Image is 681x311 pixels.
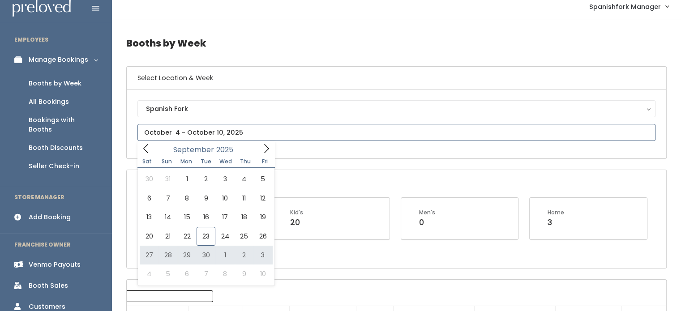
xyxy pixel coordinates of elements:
span: September 25, 2025 [235,227,253,246]
span: September 1, 2025 [178,170,197,188]
span: September 28, 2025 [158,246,177,264]
span: September 3, 2025 [215,170,234,188]
span: Mon [176,159,196,164]
span: September 6, 2025 [140,189,158,208]
span: September [173,146,214,153]
span: September 5, 2025 [253,170,272,188]
input: Year [214,144,241,155]
span: September 27, 2025 [140,246,158,264]
span: Fri [255,159,275,164]
span: September 21, 2025 [158,227,177,246]
span: Thu [236,159,255,164]
span: September 2, 2025 [197,170,215,188]
div: 20 [290,217,303,228]
div: Men's [419,209,435,217]
h4: Booths by Week [126,31,667,55]
span: Sun [157,159,177,164]
span: Spanishfork Manager [589,2,661,12]
span: September 17, 2025 [215,208,234,226]
div: Booth Sales [29,281,68,290]
div: Manage Bookings [29,55,88,64]
span: September 29, 2025 [178,246,197,264]
div: All Bookings [29,97,69,107]
span: September 20, 2025 [140,227,158,246]
span: September 9, 2025 [197,189,215,208]
div: Kid's [290,209,303,217]
div: Bookings with Booths [29,115,98,134]
span: September 16, 2025 [197,208,215,226]
span: September 30, 2025 [197,246,215,264]
span: September 10, 2025 [215,189,234,208]
input: October 4 - October 10, 2025 [137,124,655,141]
span: October 3, 2025 [253,246,272,264]
span: September 26, 2025 [253,227,272,246]
span: October 6, 2025 [178,264,197,283]
span: September 13, 2025 [140,208,158,226]
div: Booths by Week [29,79,81,88]
span: October 4, 2025 [140,264,158,283]
span: October 5, 2025 [158,264,177,283]
span: September 14, 2025 [158,208,177,226]
span: October 2, 2025 [235,246,253,264]
div: 0 [419,217,435,228]
span: October 10, 2025 [253,264,272,283]
span: September 7, 2025 [158,189,177,208]
span: September 24, 2025 [215,227,234,246]
span: September 19, 2025 [253,208,272,226]
input: Search: [99,290,213,302]
span: September 12, 2025 [253,189,272,208]
span: September 4, 2025 [235,170,253,188]
span: August 31, 2025 [158,170,177,188]
span: Tue [196,159,216,164]
span: Sat [137,159,157,164]
span: October 9, 2025 [235,264,253,283]
div: Home [548,209,564,217]
span: September 8, 2025 [178,189,197,208]
div: Venmo Payouts [29,260,81,269]
div: Booth Discounts [29,143,83,153]
span: October 8, 2025 [215,264,234,283]
span: September 23, 2025 [197,227,215,246]
span: Wed [216,159,236,164]
span: August 30, 2025 [140,170,158,188]
button: Spanish Fork [137,100,655,117]
div: Spanish Fork [146,104,647,114]
div: 3 [548,217,564,228]
span: September 18, 2025 [235,208,253,226]
span: October 7, 2025 [197,264,215,283]
span: September 15, 2025 [178,208,197,226]
div: Seller Check-in [29,162,79,171]
h6: Select Location & Week [127,67,666,89]
label: Search: [66,290,213,302]
span: September 22, 2025 [178,227,197,246]
span: September 11, 2025 [235,189,253,208]
div: Add Booking [29,213,71,222]
span: October 1, 2025 [215,246,234,264]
